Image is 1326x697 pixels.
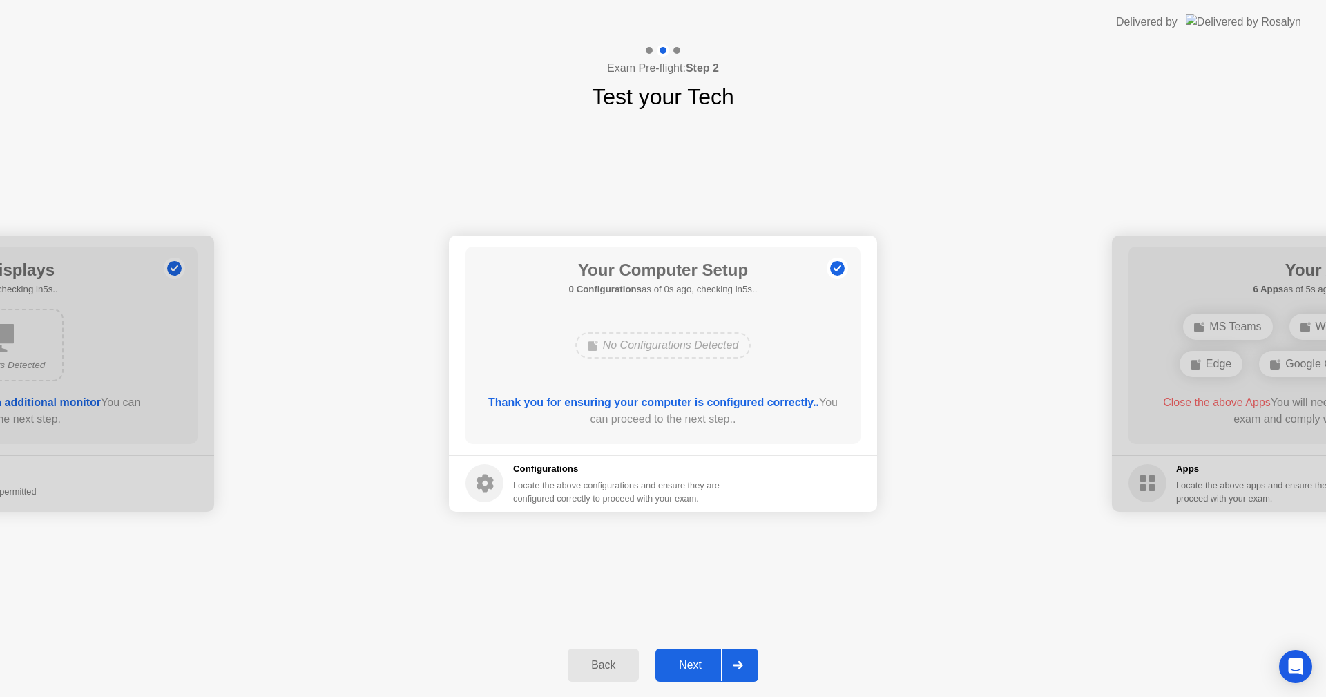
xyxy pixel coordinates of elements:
[607,60,719,77] h4: Exam Pre-flight:
[488,397,819,408] b: Thank you for ensuring your computer is configured correctly..
[569,283,758,296] h5: as of 0s ago, checking in5s..
[592,80,734,113] h1: Test your Tech
[513,462,722,476] h5: Configurations
[660,659,721,671] div: Next
[569,284,642,294] b: 0 Configurations
[1116,14,1178,30] div: Delivered by
[686,62,719,74] b: Step 2
[575,332,751,359] div: No Configurations Detected
[1186,14,1301,30] img: Delivered by Rosalyn
[568,649,639,682] button: Back
[569,258,758,283] h1: Your Computer Setup
[655,649,758,682] button: Next
[1279,650,1312,683] div: Open Intercom Messenger
[486,394,841,428] div: You can proceed to the next step..
[513,479,722,505] div: Locate the above configurations and ensure they are configured correctly to proceed with your exam.
[572,659,635,671] div: Back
